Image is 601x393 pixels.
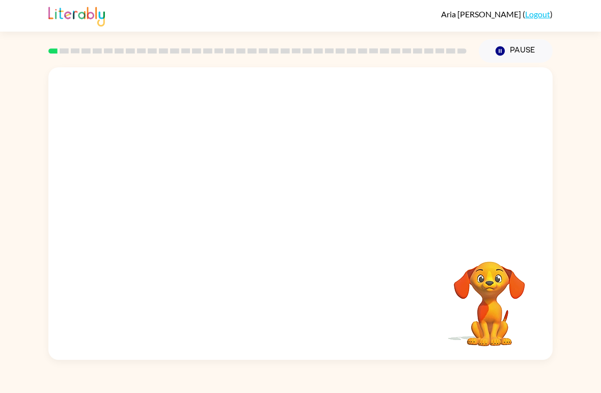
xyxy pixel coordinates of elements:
a: Logout [525,9,550,19]
video: Your browser must support playing .mp4 files to use Literably. Please try using another browser. [439,246,540,348]
span: Aria [PERSON_NAME] [441,9,523,19]
img: Literably [48,4,105,27]
button: Pause [479,39,553,63]
div: ( ) [441,9,553,19]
